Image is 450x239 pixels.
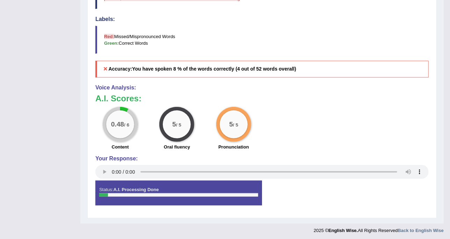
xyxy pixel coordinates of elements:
small: / 5 [233,122,238,128]
b: A.I. Scores: [95,94,141,103]
blockquote: Missed/Mispronounced Words Correct Words [95,26,429,54]
big: 0.48 [111,120,124,128]
b: Green: [104,41,119,46]
a: Back to English Wise [398,228,444,233]
big: 5 [173,120,176,128]
label: Content [112,144,129,150]
h4: Voice Analysis: [95,85,429,91]
label: Oral fluency [164,144,190,150]
h5: Accuracy: [95,61,429,77]
h4: Labels: [95,16,429,22]
label: Pronunciation [218,144,249,150]
b: Red: [104,34,114,39]
div: 2025 © All Rights Reserved [314,224,444,234]
small: / 5 [176,122,181,128]
b: You have spoken 8 % of the words correctly (4 out of 52 words overall) [132,66,296,72]
div: Status: [95,181,262,205]
strong: English Wise. [328,228,358,233]
h4: Your Response: [95,155,429,162]
small: / 6 [124,122,129,128]
big: 5 [229,120,233,128]
strong: A.I. Processing Done [113,187,159,192]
